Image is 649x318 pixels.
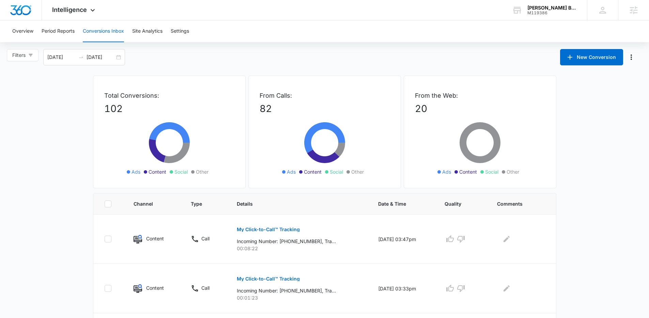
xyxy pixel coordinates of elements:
p: 20 [415,101,545,116]
span: Type [191,200,211,207]
span: Details [237,200,352,207]
td: [DATE] 03:33pm [370,264,436,313]
span: Ads [442,168,451,175]
p: My Click-to-Call™ Tracking [237,276,300,281]
span: Social [330,168,343,175]
p: 00:01:23 [237,294,362,301]
span: Other [351,168,364,175]
span: Filters [12,51,26,59]
span: Quality [445,200,471,207]
td: [DATE] 03:47pm [370,214,436,264]
p: 102 [104,101,234,116]
button: New Conversion [560,49,623,65]
span: Comments [497,200,535,207]
button: Site Analytics [132,20,163,42]
span: Social [174,168,188,175]
button: Filters [7,49,38,61]
p: 00:08:22 [237,245,362,252]
div: account name [527,5,577,11]
span: Other [507,168,519,175]
p: Content [146,284,164,291]
button: Edit Comments [501,234,512,244]
p: 82 [260,101,390,116]
div: account id [527,11,577,15]
span: Ads [287,168,296,175]
span: swap-right [78,54,84,60]
button: Settings [171,20,189,42]
p: Incoming Number: [PHONE_NUMBER], Tracking Number: [PHONE_NUMBER], Ring To: [PHONE_NUMBER], Caller... [237,287,336,294]
input: Start date [47,53,76,61]
input: End date [87,53,115,61]
span: Intelligence [52,6,87,13]
p: Call [201,284,210,291]
span: Ads [132,168,140,175]
span: to [78,54,84,60]
span: Channel [134,200,165,207]
p: Call [201,235,210,242]
span: Content [459,168,477,175]
button: Overview [12,20,33,42]
span: Other [196,168,208,175]
p: Total Conversions: [104,91,234,100]
p: My Click-to-Call™ Tracking [237,227,300,232]
button: My Click-to-Call™ Tracking [237,221,300,238]
button: Edit Comments [501,283,512,294]
span: Content [149,168,166,175]
p: Content [146,235,164,242]
span: Date & Time [378,200,418,207]
p: From the Web: [415,91,545,100]
button: Manage Numbers [626,52,637,63]
button: My Click-to-Call™ Tracking [237,271,300,287]
span: Content [304,168,322,175]
button: Conversions Inbox [83,20,124,42]
p: From Calls: [260,91,390,100]
span: Social [485,168,498,175]
button: Period Reports [42,20,75,42]
p: Incoming Number: [PHONE_NUMBER], Tracking Number: [PHONE_NUMBER], Ring To: [PHONE_NUMBER], Caller... [237,238,336,245]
